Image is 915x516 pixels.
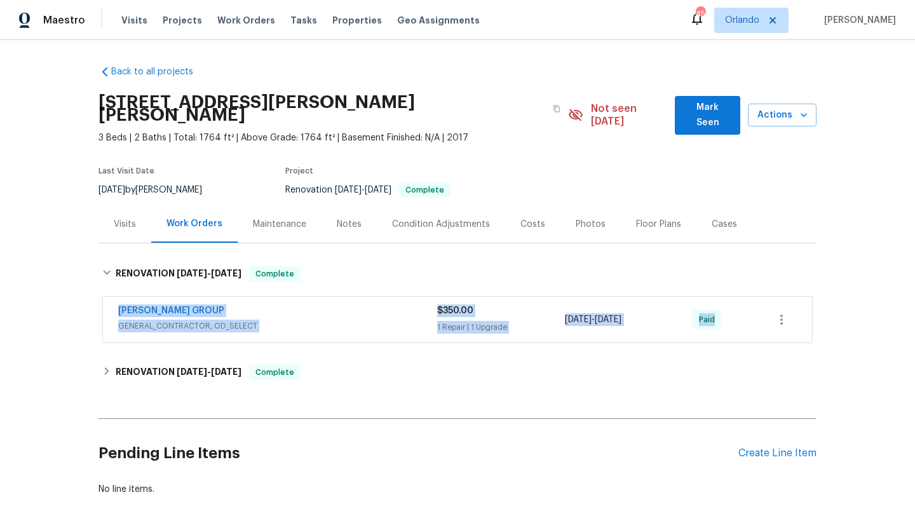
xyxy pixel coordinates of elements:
span: - [177,269,241,278]
span: Complete [250,366,299,379]
span: Last Visit Date [98,167,154,175]
span: [DATE] [365,186,391,194]
span: GENERAL_CONTRACTOR, OD_SELECT [118,320,437,332]
span: [DATE] [177,367,207,376]
span: Paid [699,313,720,326]
div: Floor Plans [636,218,681,231]
h2: Pending Line Items [98,424,738,483]
button: Actions [748,104,817,127]
div: Costs [520,218,545,231]
div: Condition Adjustments [392,218,490,231]
div: Photos [576,218,606,231]
div: Maintenance [253,218,306,231]
span: Projects [163,14,202,27]
div: by [PERSON_NAME] [98,182,217,198]
div: Work Orders [166,217,222,230]
h6: RENOVATION [116,266,241,282]
span: [DATE] [565,315,592,324]
span: [DATE] [335,186,362,194]
span: - [177,367,241,376]
span: Maestro [43,14,85,27]
button: Mark Seen [675,96,740,135]
span: Mark Seen [685,100,730,131]
span: [DATE] [595,315,621,324]
span: [PERSON_NAME] [819,14,896,27]
span: Work Orders [217,14,275,27]
a: [PERSON_NAME] GROUP [118,306,224,315]
span: Complete [250,268,299,280]
span: Geo Assignments [397,14,480,27]
span: - [335,186,391,194]
span: - [565,313,621,326]
div: RENOVATION [DATE]-[DATE]Complete [98,357,817,388]
div: 1 Repair | 1 Upgrade [437,321,565,334]
span: [DATE] [98,186,125,194]
h2: [STREET_ADDRESS][PERSON_NAME][PERSON_NAME] [98,96,545,121]
div: No line items. [98,483,817,496]
div: Create Line Item [738,447,817,459]
span: Complete [400,186,449,194]
span: $350.00 [437,306,473,315]
h6: RENOVATION [116,365,241,380]
span: Tasks [290,16,317,25]
span: Project [285,167,313,175]
a: Back to all projects [98,65,220,78]
span: 3 Beds | 2 Baths | Total: 1764 ft² | Above Grade: 1764 ft² | Basement Finished: N/A | 2017 [98,132,568,144]
div: RENOVATION [DATE]-[DATE]Complete [98,254,817,294]
span: Orlando [725,14,759,27]
span: [DATE] [177,269,207,278]
span: Renovation [285,186,451,194]
div: Notes [337,218,362,231]
span: Not seen [DATE] [591,102,668,128]
span: [DATE] [211,269,241,278]
div: 45 [696,8,705,20]
span: [DATE] [211,367,241,376]
span: Visits [121,14,147,27]
button: Copy Address [545,97,568,120]
div: Visits [114,218,136,231]
span: Properties [332,14,382,27]
span: Actions [758,107,806,123]
div: Cases [712,218,737,231]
